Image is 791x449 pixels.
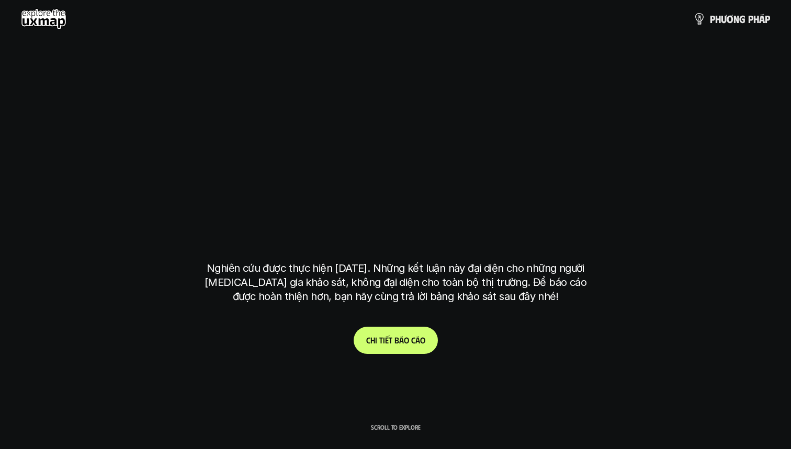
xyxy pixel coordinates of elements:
[411,335,415,345] span: c
[394,335,399,345] span: b
[366,335,370,345] span: C
[693,8,770,29] a: phươngpháp
[385,335,389,345] span: ế
[379,335,383,345] span: t
[733,13,739,25] span: n
[383,335,385,345] span: i
[359,98,439,110] h6: Kết quả nghiên cứu
[753,13,759,25] span: h
[371,423,421,431] p: Scroll to explore
[375,335,377,345] span: i
[748,13,753,25] span: p
[765,13,770,25] span: p
[205,123,586,167] h1: phạm vi công việc của
[710,13,715,25] span: p
[415,335,420,345] span: á
[404,335,409,345] span: o
[354,327,438,354] a: Chitiếtbáocáo
[209,206,582,250] h1: tại [GEOGRAPHIC_DATA]
[715,13,721,25] span: h
[370,335,375,345] span: h
[739,13,745,25] span: g
[759,13,765,25] span: á
[721,13,727,25] span: ư
[199,261,592,304] p: Nghiên cứu được thực hiện [DATE]. Những kết luận này đại diện cho những người [MEDICAL_DATA] gia ...
[389,335,392,345] span: t
[399,335,404,345] span: á
[727,13,733,25] span: ơ
[420,335,425,345] span: o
